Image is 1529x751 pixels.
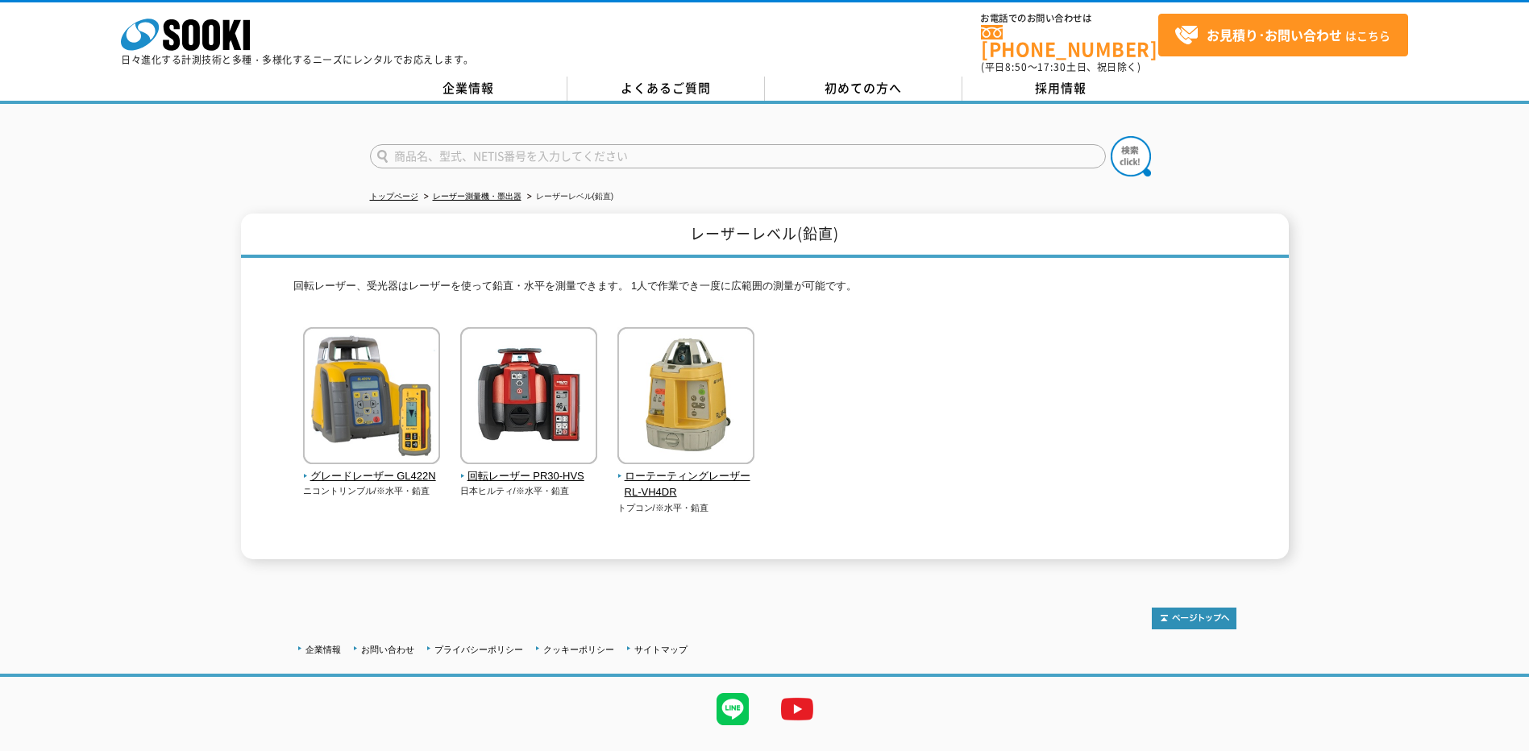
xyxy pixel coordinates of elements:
[460,484,598,498] p: 日本ヒルティ/※水平・鉛直
[433,192,521,201] a: レーザー測量機・墨出器
[1174,23,1390,48] span: はこちら
[434,645,523,654] a: プライバシーポリシー
[303,453,441,485] a: グレードレーザー GL422N
[1111,136,1151,176] img: btn_search.png
[305,645,341,654] a: 企業情報
[370,77,567,101] a: 企業情報
[524,189,614,205] li: レーザーレベル(鉛直)
[567,77,765,101] a: よくあるご質問
[361,645,414,654] a: お問い合わせ
[825,79,902,97] span: 初めての方へ
[981,60,1141,74] span: (平日 ～ 土日、祝日除く)
[765,677,829,741] img: YouTube
[293,278,1236,303] p: 回転レーザー、受光器はレーザーを使って鉛直・水平を測量できます。 1人で作業でき一度に広範囲の測量が可能です。
[303,468,441,485] span: グレードレーザー GL422N
[981,25,1158,58] a: [PHONE_NUMBER]
[634,645,688,654] a: サイトマップ
[370,144,1106,168] input: 商品名、型式、NETIS番号を入力してください
[460,327,597,468] img: 回転レーザー PR30-HVS
[543,645,614,654] a: クッキーポリシー
[1158,14,1408,56] a: お見積り･お問い合わせはこちら
[460,453,598,485] a: 回転レーザー PR30-HVS
[1037,60,1066,74] span: 17:30
[700,677,765,741] img: LINE
[460,468,598,485] span: 回転レーザー PR30-HVS
[617,327,754,468] img: ローテーティングレーザー RL-VH4DR
[370,192,418,201] a: トップページ
[241,214,1289,258] h1: レーザーレベル(鉛直)
[617,453,755,501] a: ローテーティングレーザー RL-VH4DR
[303,327,440,468] img: グレードレーザー GL422N
[962,77,1160,101] a: 採用情報
[1005,60,1028,74] span: 8:50
[981,14,1158,23] span: お電話でのお問い合わせは
[121,55,474,64] p: 日々進化する計測技術と多種・多様化するニーズにレンタルでお応えします。
[765,77,962,101] a: 初めての方へ
[303,484,441,498] p: ニコントリンブル/※水平・鉛直
[617,501,755,515] p: トプコン/※水平・鉛直
[1152,608,1236,629] img: トップページへ
[1207,25,1342,44] strong: お見積り･お問い合わせ
[617,468,755,502] span: ローテーティングレーザー RL-VH4DR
